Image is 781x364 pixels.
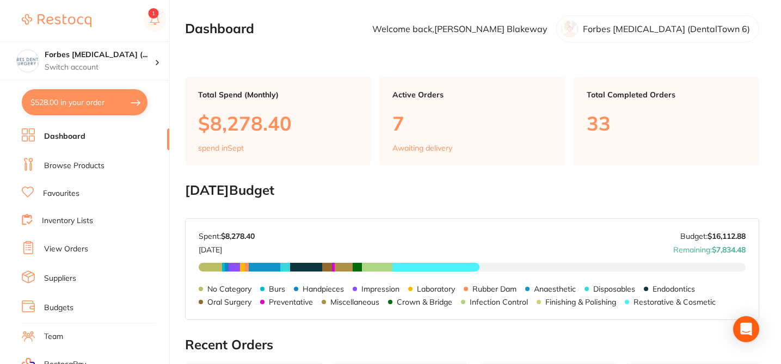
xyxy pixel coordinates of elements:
[185,21,254,36] h2: Dashboard
[185,183,759,198] h2: [DATE] Budget
[361,285,399,293] p: Impression
[45,62,155,73] p: Switch account
[634,298,716,306] p: Restorative & Cosmetic
[587,90,746,99] p: Total Completed Orders
[199,241,255,254] p: [DATE]
[330,298,379,306] p: Miscellaneous
[372,24,548,34] p: Welcome back, [PERSON_NAME] Blakeway
[44,131,85,142] a: Dashboard
[198,112,358,134] p: $8,278.40
[44,244,88,255] a: View Orders
[392,90,552,99] p: Active Orders
[269,298,313,306] p: Preventative
[574,77,759,165] a: Total Completed Orders33
[417,285,455,293] p: Laboratory
[392,144,452,152] p: Awaiting delivery
[22,14,91,27] img: Restocq Logo
[221,231,255,241] strong: $8,278.40
[680,232,746,240] p: Budget:
[733,316,759,342] div: Open Intercom Messenger
[587,112,746,134] p: 33
[207,298,251,306] p: Oral Surgery
[22,8,91,33] a: Restocq Logo
[269,285,285,293] p: Burs
[303,285,344,293] p: Handpieces
[44,331,63,342] a: Team
[397,298,452,306] p: Crown & Bridge
[583,24,750,34] p: Forbes [MEDICAL_DATA] (DentalTown 6)
[44,161,104,171] a: Browse Products
[379,77,565,165] a: Active Orders7Awaiting delivery
[712,245,746,255] strong: $7,834.48
[534,285,576,293] p: Anaesthetic
[199,232,255,240] p: Spent:
[653,285,695,293] p: Endodontics
[593,285,635,293] p: Disposables
[22,89,147,115] button: $528.00 in your order
[392,112,552,134] p: 7
[198,90,358,99] p: Total Spend (Monthly)
[43,188,79,199] a: Favourites
[42,215,93,226] a: Inventory Lists
[198,144,244,152] p: spend in Sept
[185,337,759,353] h2: Recent Orders
[185,77,371,165] a: Total Spend (Monthly)$8,278.40spend inSept
[708,231,746,241] strong: $16,112.88
[17,50,39,72] img: Forbes Dental Surgery (DentalTown 6)
[470,298,528,306] p: Infection Control
[472,285,516,293] p: Rubber Dam
[207,285,251,293] p: No Category
[44,303,73,313] a: Budgets
[673,241,746,254] p: Remaining:
[45,50,155,60] h4: Forbes Dental Surgery (DentalTown 6)
[545,298,616,306] p: Finishing & Polishing
[44,273,76,284] a: Suppliers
